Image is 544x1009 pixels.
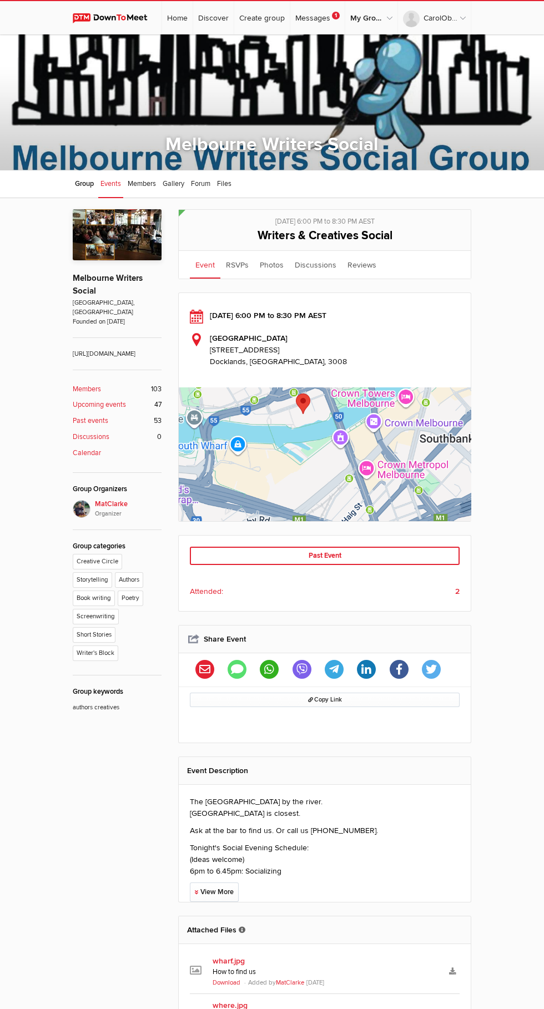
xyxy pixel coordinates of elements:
[398,1,471,34] a: CarolObrien
[190,693,460,707] button: Copy Link
[210,334,288,343] b: [GEOGRAPHIC_DATA]
[165,133,379,156] a: Melbourne Writers Social
[162,1,193,34] a: Home
[190,825,460,836] p: Ask at the bar to find us. Or call us [PHONE_NUMBER].
[210,357,347,366] span: Docklands, [GEOGRAPHIC_DATA], 3008
[73,484,162,495] div: Group Organizers
[73,337,162,359] span: [URL][DOMAIN_NAME]
[189,170,213,198] a: Forum
[154,416,162,426] span: 53
[95,499,162,518] span: MatClarke
[73,209,162,260] img: Melbourne Writers Social
[213,979,240,986] a: Download
[254,251,289,279] a: Photos
[73,384,162,395] a: Members 103
[73,400,126,410] b: Upcoming events
[258,229,392,243] span: Writers & Creatives Social
[190,796,460,819] p: The [GEOGRAPHIC_DATA] by the river. [GEOGRAPHIC_DATA] is closest.
[455,586,460,597] b: 2
[332,12,340,19] span: 1
[98,170,123,198] a: Events
[213,955,439,967] a: wharf.jpg
[73,697,162,712] p: authors creatives
[187,916,462,944] h2: Attached Files
[73,273,143,296] a: Melbourne Writers Social
[100,179,121,188] span: Events
[125,170,158,198] a: Members
[73,541,162,552] div: Group categories
[128,179,156,188] span: Members
[190,882,239,902] a: View More
[290,1,345,34] a: Messages1
[190,586,223,597] span: Attended:
[187,757,462,784] h2: Event Description
[151,384,162,395] span: 103
[345,1,397,34] a: My Groups
[276,979,304,986] a: MatClarke
[73,317,162,326] span: Founded on [DATE]
[220,251,254,279] a: RSVPs
[215,170,234,198] a: Files
[73,416,162,426] a: Past events 53
[190,842,460,877] p: Tonight's Social Evening Schedule: (Ideas welcome) 6pm to 6.45pm: Socializing​​
[73,400,162,410] a: Upcoming events 47
[248,979,306,986] span: Added by
[73,432,109,442] b: Discussions
[157,432,162,442] span: 0
[73,500,162,518] a: MatClarkeOrganizer
[234,1,290,34] a: Create group
[217,179,231,188] span: Files
[73,500,90,518] img: MatClarke
[73,13,158,23] img: DownToMeet
[73,170,96,198] a: Group
[191,179,210,188] span: Forum
[306,979,325,986] span: [DATE]
[308,696,342,703] span: Copy Link
[190,251,220,279] a: Event
[73,432,162,442] a: Discussions 0
[73,384,101,395] b: Members
[190,310,460,321] div: [DATE] 6:00 PM to 8:30 PM AEST
[213,967,439,977] div: How to find us
[73,298,162,317] span: [GEOGRAPHIC_DATA], [GEOGRAPHIC_DATA]
[95,509,162,518] i: Organizer
[210,344,460,356] span: [STREET_ADDRESS]
[75,179,94,188] span: Group
[187,625,462,653] h2: Share Event
[187,210,462,227] div: [DATE] 6:00 PM to 8:30 PM AEST
[193,1,234,34] a: Discover
[73,448,101,458] b: Calendar
[73,448,162,458] a: Calendar
[190,547,460,565] div: Past Event
[163,179,184,188] span: Gallery
[289,251,342,279] a: Discussions
[154,400,162,410] span: 47
[73,687,162,697] div: Group keywords
[342,251,382,279] a: Reviews
[73,416,108,426] b: Past events
[160,170,187,198] a: Gallery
